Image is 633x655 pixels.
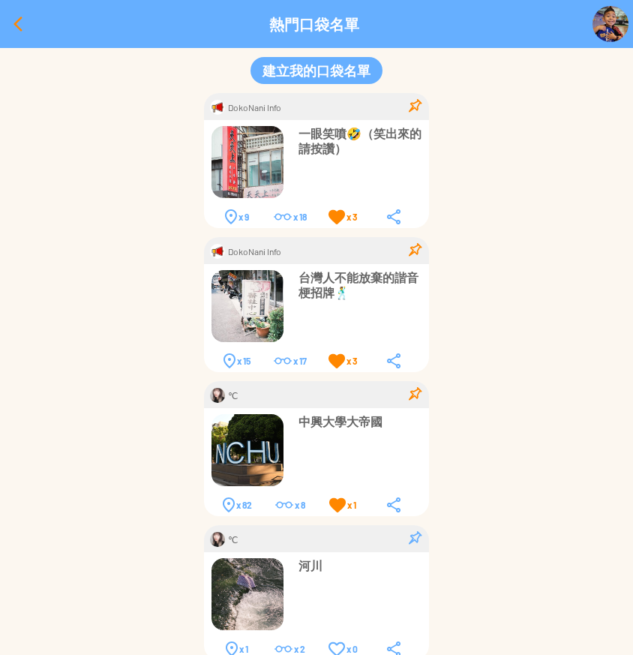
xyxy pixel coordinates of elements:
img: Visruth.jpg not found [211,414,283,486]
img: Visruth.jpg not found [210,244,225,259]
div: x 9 [225,209,249,224]
div: x 1 [329,497,356,512]
div: x 8 [275,497,305,512]
div: DokoNani Info [228,100,405,115]
div: DokoNani Info [228,244,405,259]
p: 台灣人不能放棄的諧音梗招牌🕺 [298,270,421,300]
img: Visruth.jpg not found [210,100,225,115]
div: x 18 [274,209,307,224]
img: Visruth.jpg not found [592,6,628,42]
p: 一眼笑噴🤣（笑出來的請按讚） [298,126,421,156]
img: Visruth.jpg not found [210,388,225,403]
div: x 3 [328,353,357,368]
img: Visruth.jpg not found [211,270,283,342]
p: 河川 [298,558,421,573]
div: x 82 [223,497,252,512]
p: 熱門口袋名單 [269,15,359,33]
div: ℃ [228,532,405,547]
div: x 15 [223,353,250,368]
p: 中興大學大帝國 [298,414,421,429]
img: Visruth.jpg not found [211,126,283,198]
div: x 17 [274,353,307,368]
img: Visruth.jpg not found [210,532,225,547]
div: x 3 [328,209,357,224]
div: ℃ [228,388,405,403]
img: Visruth.jpg not found [211,558,283,630]
button: 建立我的口袋名單 [250,57,382,84]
